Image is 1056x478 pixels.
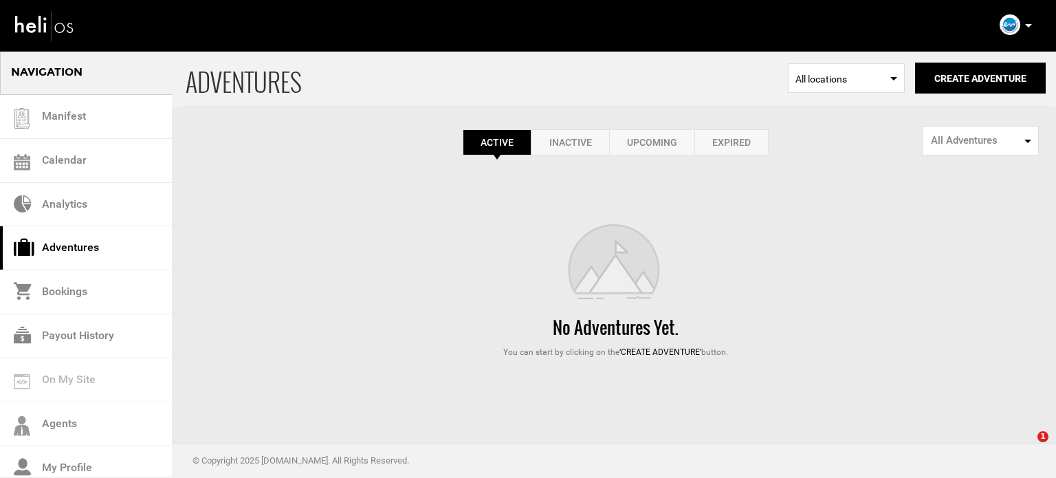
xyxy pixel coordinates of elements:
[14,8,76,44] img: heli-logo
[915,63,1046,94] button: Create Adventure
[14,154,30,171] img: calendar.svg
[795,72,897,86] span: All locations
[922,126,1039,155] button: All Adventures
[1009,431,1042,464] iframe: Intercom live chat
[531,129,609,155] a: Inactive
[463,129,531,155] a: Active
[186,50,788,106] span: ADVENTURES
[1000,14,1020,35] img: 8ecc1c7f5821d3976792e820ba929531.png
[1037,431,1048,442] span: 1
[619,347,701,357] span: ‘Create Adventure’
[788,63,905,93] span: Select box activate
[609,129,694,155] a: Upcoming
[186,315,1046,340] div: No Adventures Yet.
[694,129,769,155] a: Expired
[931,133,1021,148] span: All Adventures
[14,416,30,436] img: agents-icon.svg
[547,224,685,301] img: images
[186,347,1046,358] div: You can start by clicking on the button.
[14,374,30,389] img: on_my_site.svg
[12,108,32,129] img: guest-list.svg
